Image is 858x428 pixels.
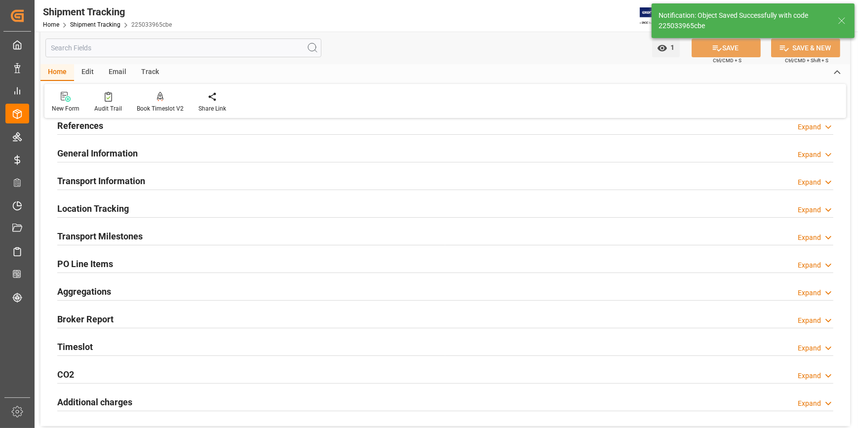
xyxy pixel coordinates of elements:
div: Share Link [198,104,226,113]
img: Exertis%20JAM%20-%20Email%20Logo.jpg_1722504956.jpg [640,7,674,25]
h2: PO Line Items [57,257,113,271]
span: Ctrl/CMD + S [713,57,741,64]
h2: Additional charges [57,395,132,409]
div: Expand [798,398,821,409]
input: Search Fields [45,39,321,57]
button: SAVE [692,39,761,57]
div: Track [134,64,166,81]
h2: Location Tracking [57,202,129,215]
div: Expand [798,122,821,132]
div: Email [101,64,134,81]
h2: Timeslot [57,340,93,353]
button: open menu [652,39,680,57]
h2: Broker Report [57,312,114,326]
span: 1 [667,43,675,51]
div: Expand [798,288,821,298]
div: Expand [798,343,821,353]
div: New Form [52,104,79,113]
div: Expand [798,260,821,271]
a: Shipment Tracking [70,21,120,28]
div: Expand [798,205,821,215]
div: Expand [798,315,821,326]
div: Notification: Object Saved Successfully with code 225033965cbe [659,10,828,31]
div: Expand [798,371,821,381]
div: Expand [798,150,821,160]
div: Edit [74,64,101,81]
a: Home [43,21,59,28]
span: Ctrl/CMD + Shift + S [785,57,828,64]
div: Book Timeslot V2 [137,104,184,113]
h2: Transport Information [57,174,145,188]
h2: Transport Milestones [57,230,143,243]
div: Expand [798,233,821,243]
div: Audit Trail [94,104,122,113]
h2: CO2 [57,368,74,381]
div: Expand [798,177,821,188]
button: SAVE & NEW [771,39,840,57]
h2: References [57,119,103,132]
div: Shipment Tracking [43,4,172,19]
h2: General Information [57,147,138,160]
div: Home [40,64,74,81]
h2: Aggregations [57,285,111,298]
